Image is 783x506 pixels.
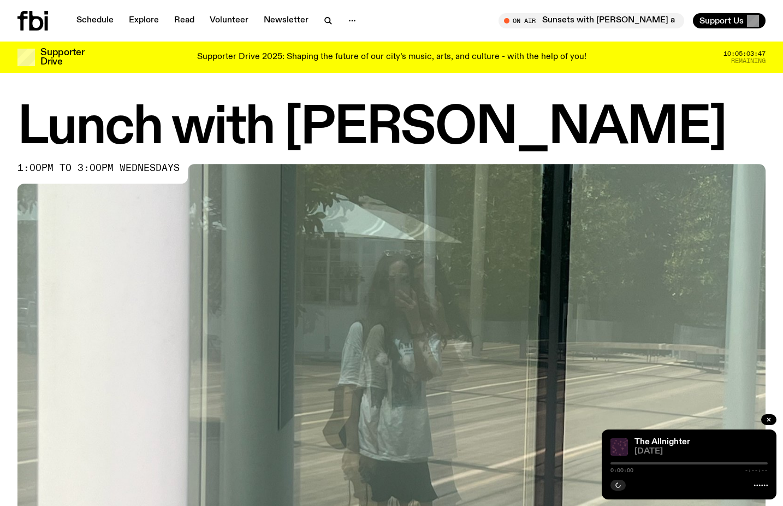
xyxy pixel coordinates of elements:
[723,51,766,57] span: 10:05:03:47
[17,164,180,173] span: 1:00pm to 3:00pm wednesdays
[197,52,586,62] p: Supporter Drive 2025: Shaping the future of our city’s music, arts, and culture - with the help o...
[257,13,315,28] a: Newsletter
[745,468,768,473] span: -:--:--
[122,13,165,28] a: Explore
[499,13,684,28] button: On AirSunsets with [PERSON_NAME] and [PERSON_NAME]
[699,16,744,26] span: Support Us
[610,468,633,473] span: 0:00:00
[634,438,690,446] a: The Allnighter
[693,13,766,28] button: Support Us
[203,13,255,28] a: Volunteer
[70,13,120,28] a: Schedule
[40,48,84,67] h3: Supporter Drive
[731,58,766,64] span: Remaining
[168,13,201,28] a: Read
[634,448,768,456] span: [DATE]
[17,104,766,153] h1: Lunch with [PERSON_NAME]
